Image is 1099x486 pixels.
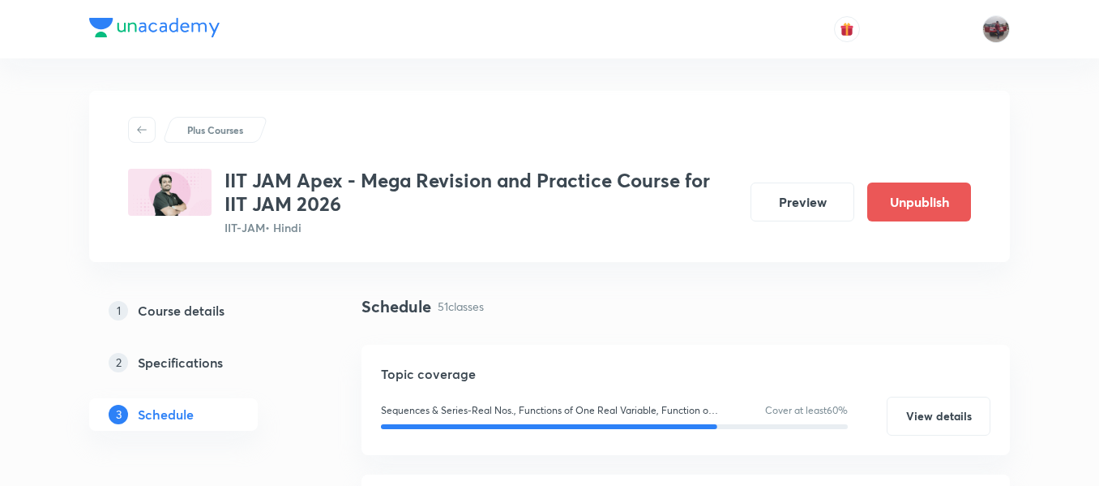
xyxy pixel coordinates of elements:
[867,183,971,221] button: Unpublish
[887,397,990,436] button: View details
[89,295,310,327] a: 1Course details
[750,183,854,221] button: Preview
[89,18,220,41] a: Company Logo
[765,403,848,418] p: Cover at least 60 %
[89,18,220,37] img: Company Logo
[109,301,128,320] p: 1
[361,295,431,319] h4: Schedule
[381,403,720,418] p: Sequences & Series-Real Nos., Functions of One Real Variable, Function of 2/3 Real Variables, Gro...
[225,219,738,236] p: IIT-JAM • Hindi
[834,16,860,42] button: avatar
[109,405,128,424] p: 3
[89,346,310,379] a: 2Specifications
[128,169,212,216] img: 78F4999C-592E-40F3-8ECA-68B480504E8D_plus.png
[225,169,738,216] h3: IIT JAM Apex - Mega Revision and Practice Course for IIT JAM 2026
[840,22,854,37] img: avatar
[438,298,484,315] p: 51 classes
[381,364,990,384] h5: Topic coverage
[982,15,1010,43] img: amirhussain Hussain
[187,123,243,137] p: Plus Courses
[109,353,128,372] p: 2
[138,405,194,424] h5: Schedule
[138,353,223,372] h5: Specifications
[138,301,225,320] h5: Course details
